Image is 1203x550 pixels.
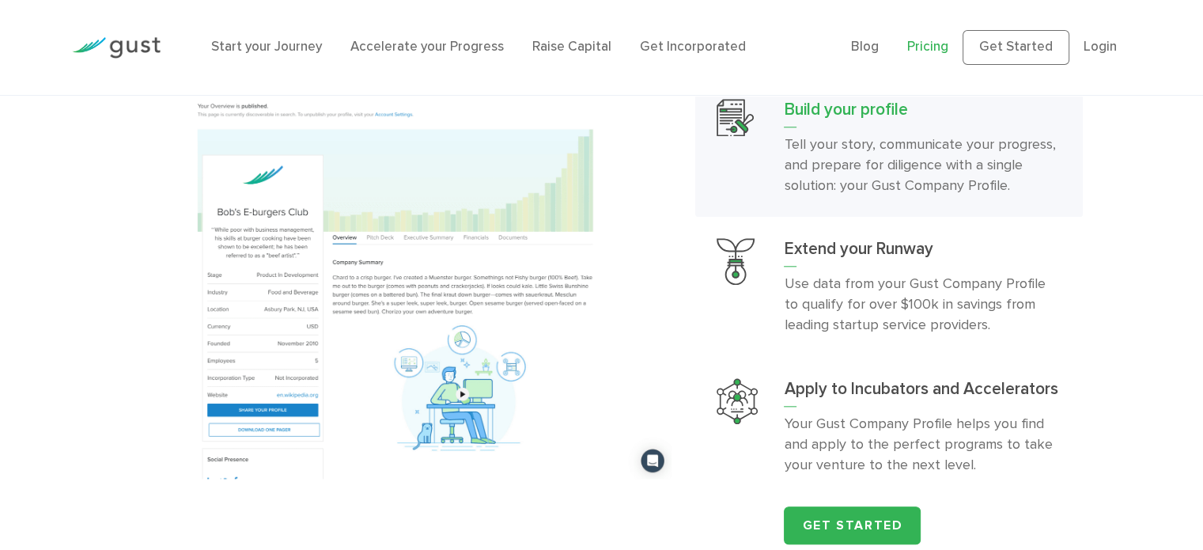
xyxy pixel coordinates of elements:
a: Get Started [963,30,1069,65]
a: Raise Capital [532,39,611,55]
h3: Build your profile [784,99,1061,127]
a: Blog [851,39,879,55]
a: Build Your ProfileBuild your profileTell your story, communicate your progress, and prepare for d... [695,78,1083,218]
a: Extend Your RunwayExtend your RunwayUse data from your Gust Company Profile to qualify for over $... [695,217,1083,357]
a: Get Started [784,506,921,544]
p: Use data from your Gust Company Profile to qualify for over $100k in savings from leading startup... [784,274,1061,336]
img: Gust Logo [72,37,161,59]
a: Get Incorporated [640,39,746,55]
a: Accelerate your Progress [350,39,504,55]
img: Build your profile [120,55,672,478]
p: Your Gust Company Profile helps you find and apply to the perfect programs to take your venture t... [784,414,1061,476]
a: Login [1084,39,1117,55]
h3: Extend your Runway [784,238,1061,267]
img: Apply To Incubators And Accelerators [717,378,758,424]
img: Extend Your Runway [717,238,754,285]
h3: Apply to Incubators and Accelerators [784,378,1061,407]
img: Build Your Profile [717,99,754,136]
a: Start your Journey [211,39,322,55]
p: Tell your story, communicate your progress, and prepare for diligence with a single solution: you... [784,135,1061,196]
a: Pricing [907,39,948,55]
a: Apply To Incubators And AcceleratorsApply to Incubators and AcceleratorsYour Gust Company Profile... [695,357,1083,497]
